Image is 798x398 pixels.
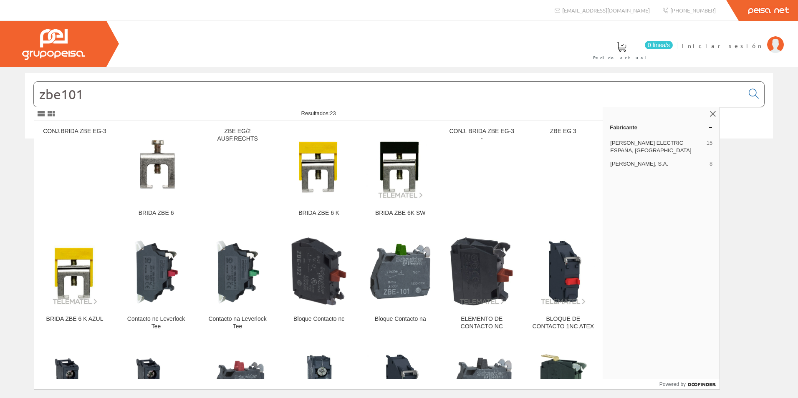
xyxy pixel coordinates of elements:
[301,110,336,116] span: Resultados:
[34,121,115,227] a: CONJ.BRIDA ZBE EG-3
[22,29,85,60] img: Grupo Peisa
[360,121,441,227] a: BRIDA ZBE 6K SW BRIDA ZBE 6K SW
[360,227,441,340] a: Bloque Contacto na Bloque Contacto na
[197,227,278,340] a: Contacto na Leverlock Tee Contacto na Leverlock Tee
[441,227,522,340] a: ELEMENTO DE CONTACTO NC ELEMENTO DE CONTACTO NC
[41,315,109,323] div: BRIDA ZBE 6 K AZUL
[366,209,434,217] div: BRIDA ZBE 6K SW
[41,128,109,135] div: CONJ.BRIDA ZBE EG-3
[34,227,115,340] a: BRIDA ZBE 6 K AZUL BRIDA ZBE 6 K AZUL
[204,237,271,305] img: Contacto na Leverlock Tee
[122,209,190,217] div: BRIDA ZBE 6
[645,41,673,49] span: 0 línea/s
[448,315,515,330] div: ELEMENTO DE CONTACTO NC
[610,160,706,168] span: [PERSON_NAME], S.A.
[593,53,650,62] span: Pedido actual
[562,7,650,14] span: [EMAIL_ADDRESS][DOMAIN_NAME]
[278,227,359,340] a: Bloque Contacto nc Bloque Contacto nc
[285,315,353,323] div: Bloque Contacto nc
[682,35,784,43] a: Iniciar sesión
[707,139,712,154] span: 15
[710,160,712,168] span: 8
[366,237,434,305] img: Bloque Contacto na
[285,237,353,305] img: Bloque Contacto nc
[682,41,763,50] span: Iniciar sesión
[197,121,278,227] a: ZBE EG/2 AUSF.RECHTS
[670,7,716,14] span: [PHONE_NUMBER]
[204,128,271,143] div: ZBE EG/2 AUSF.RECHTS
[366,131,434,199] img: BRIDA ZBE 6K SW
[523,227,604,340] a: BLOQUE DE CONTACTO 1NC ATEX BLOQUE DE CONTACTO 1NC ATEX
[122,237,190,305] img: Contacto nc Leverlock Tee
[116,227,197,340] a: Contacto nc Leverlock Tee Contacto nc Leverlock Tee
[603,121,720,134] a: Fabricante
[285,209,353,217] div: BRIDA ZBE 6 K
[448,128,515,143] div: CONJ. BRIDA ZBE EG-3 -
[41,237,109,305] img: BRIDA ZBE 6 K AZUL
[25,149,773,156] div: © Grupo Peisa
[529,128,597,135] div: ZBE EG 3
[278,121,359,227] a: BRIDA ZBE 6 K BRIDA ZBE 6 K
[366,315,434,323] div: Bloque Contacto na
[610,139,703,154] span: [PERSON_NAME] ELECTRIC ESPAÑA, [GEOGRAPHIC_DATA]
[122,315,190,330] div: Contacto nc Leverlock Tee
[523,121,604,227] a: ZBE EG 3
[529,315,597,330] div: BLOQUE DE CONTACTO 1NC ATEX
[204,315,271,330] div: Contacto na Leverlock Tee
[448,237,515,305] img: ELEMENTO DE CONTACTO NC
[285,131,353,199] img: BRIDA ZBE 6 K
[659,380,686,388] span: Powered by
[330,110,336,116] span: 23
[529,237,597,305] img: BLOQUE DE CONTACTO 1NC ATEX
[122,131,190,199] img: BRIDA ZBE 6
[659,379,720,389] a: Powered by
[441,121,522,227] a: CONJ. BRIDA ZBE EG-3 -
[34,82,744,107] input: Buscar...
[116,121,197,227] a: BRIDA ZBE 6 BRIDA ZBE 6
